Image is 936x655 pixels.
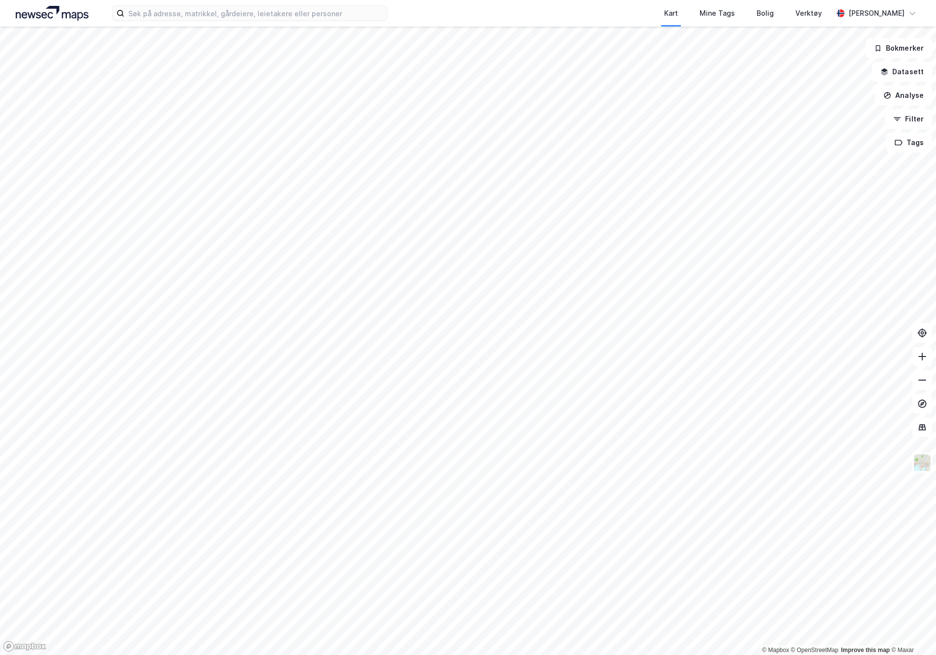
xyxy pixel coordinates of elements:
[795,7,822,19] div: Verktøy
[886,133,932,152] button: Tags
[887,608,936,655] div: Kontrollprogram for chat
[16,6,88,21] img: logo.a4113a55bc3d86da70a041830d287a7e.svg
[913,453,932,472] img: Z
[791,647,839,654] a: OpenStreetMap
[885,109,932,129] button: Filter
[124,6,387,21] input: Søk på adresse, matrikkel, gårdeiere, leietakere eller personer
[848,7,905,19] div: [PERSON_NAME]
[887,608,936,655] iframe: Chat Widget
[866,38,932,58] button: Bokmerker
[3,641,46,652] a: Mapbox homepage
[700,7,735,19] div: Mine Tags
[757,7,774,19] div: Bolig
[872,62,932,82] button: Datasett
[875,86,932,105] button: Analyse
[841,647,890,654] a: Improve this map
[762,647,789,654] a: Mapbox
[664,7,678,19] div: Kart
